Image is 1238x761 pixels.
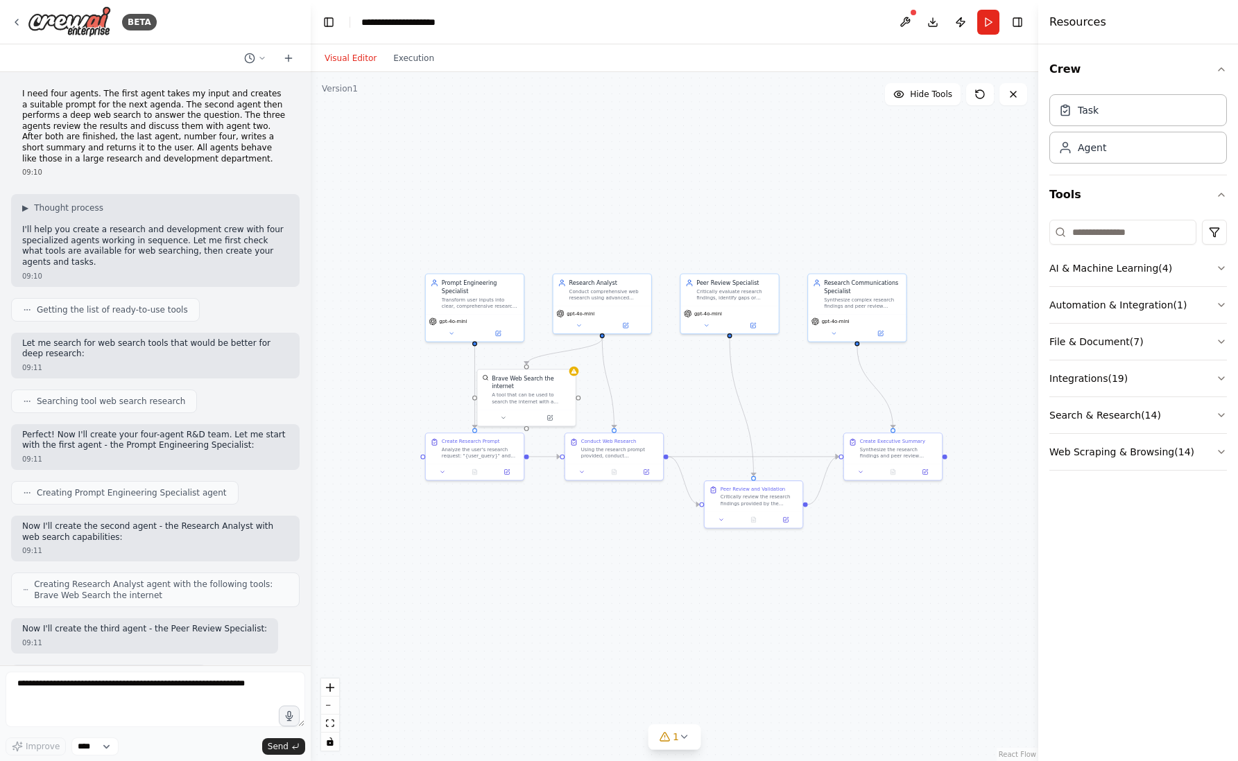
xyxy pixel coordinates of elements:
button: No output available [597,467,631,477]
span: 1 [673,730,679,744]
div: Using the research prompt provided, conduct comprehensive web searches to gather relevant, curren... [581,446,658,459]
button: Open in side panel [476,329,521,338]
button: Tools [1049,175,1227,214]
div: Analyze the user's research request: "{user_query}" and transform it into a comprehensive, struct... [442,446,519,459]
span: gpt-4o-mini [694,310,722,317]
button: File & Document(7) [1049,324,1227,360]
button: Integrations(19) [1049,360,1227,396]
span: Creating Prompt Engineering Specialist agent [37,487,227,498]
button: Open in side panel [772,515,799,525]
button: No output available [876,467,910,477]
div: 09:10 [22,271,289,281]
span: Hide Tools [910,89,952,100]
div: Prompt Engineering Specialist [442,279,519,295]
button: Search & Research(14) [1049,397,1227,433]
div: 09:11 [22,545,289,556]
h4: Resources [1049,14,1106,30]
button: Send [262,738,305,755]
div: Peer Review and Validation [721,486,785,492]
button: Hide right sidebar [1008,12,1027,32]
button: Execution [385,50,442,67]
button: Improve [6,737,66,755]
span: Thought process [34,202,103,213]
div: Agent [1078,141,1106,155]
div: 09:11 [22,362,289,373]
div: Conduct Web ResearchUsing the research prompt provided, conduct comprehensive web searches to gat... [565,432,664,480]
button: Open in side panel [603,321,648,331]
div: React Flow controls [321,679,339,751]
button: ▶Thought process [22,202,103,213]
div: BETA [122,14,157,30]
button: Automation & Integration(1) [1049,287,1227,323]
button: zoom in [321,679,339,697]
div: BraveSearchToolBrave Web Search the internetA tool that can be used to search the internet with a... [476,369,576,426]
div: Critically review the research findings provided by the Research Analyst. Identify potential gaps... [721,494,798,507]
div: Research AnalystConduct comprehensive web research using advanced search techniques to gather rel... [552,273,652,334]
p: I need four agents. The first agent takes my input and creates a suitable prompt for the next age... [22,89,289,164]
g: Edge from 51e97b02-a05a-4f8f-bdf1-94d05a140685 to 8bb00b74-2eab-4976-90f7-2ec74a9cd742 [725,338,757,476]
span: Send [268,741,289,752]
span: Improve [26,741,60,752]
g: Edge from 8bb00b74-2eab-4976-90f7-2ec74a9cd742 to 1cfe0cef-0776-4f0e-83cd-fb70c2e9d664 [808,453,839,508]
div: 09:10 [22,167,289,177]
div: 09:11 [22,638,267,648]
div: Research Communications Specialist [824,279,901,295]
p: Now I'll create the third agent - the Peer Review Specialist: [22,624,267,635]
div: Version 1 [322,83,358,94]
button: Switch to previous chat [239,50,272,67]
g: Edge from a9645424-56e9-4994-967b-b8dfc1a4ea1e to 7eeed6a0-f7ca-405b-bf76-c8f84b1c84f9 [522,338,606,365]
div: Research Communications SpecialistSynthesize complex research findings and peer review discussion... [807,273,907,342]
img: BraveSearchTool [482,374,488,380]
p: Let me search for web search tools that would be better for deep research: [22,338,289,360]
div: Transform user inputs into clear, comprehensive research prompts that will guide effective web se... [442,297,519,309]
div: Conduct comprehensive web research using advanced search techniques to gather relevant, up-to-dat... [569,288,646,301]
button: Open in side panel [633,467,660,477]
g: Edge from a9645424-56e9-4994-967b-b8dfc1a4ea1e to 8cef6975-c6c1-4af9-ae5f-3ee9759a9123 [599,338,619,428]
p: Perfect! Now I'll create your four-agent R&D team. Let me start with the first agent - the Prompt... [22,430,289,451]
span: Creating Research Analyst agent with the following tools: Brave Web Search the internet [34,579,288,601]
span: gpt-4o-mini [439,318,467,324]
span: ▶ [22,202,28,213]
div: Critically evaluate research findings, identify gaps or inconsistencies, engage in constructive d... [696,288,773,301]
a: React Flow attribution [999,751,1036,758]
button: Visual Editor [316,50,385,67]
button: Hide Tools [885,83,961,105]
button: AI & Machine Learning(4) [1049,250,1227,286]
div: Crew [1049,89,1227,175]
span: gpt-4o-mini [567,310,594,317]
button: Open in side panel [858,329,903,338]
div: Prompt Engineering SpecialistTransform user inputs into clear, comprehensive research prompts tha... [425,273,525,342]
button: Hide left sidebar [319,12,338,32]
button: Click to speak your automation idea [279,706,300,726]
button: No output available [458,467,492,477]
img: Logo [28,6,111,37]
div: Peer Review Specialist [696,279,773,286]
g: Edge from ac92802a-7761-40e1-a797-6bc3446b9a93 to 1cfe0cef-0776-4f0e-83cd-fb70c2e9d664 [853,346,897,428]
div: Tools [1049,214,1227,482]
button: No output available [737,515,771,525]
div: Create Executive SummarySynthesize the research findings and peer review discussions into a clear... [843,432,943,480]
span: gpt-4o-mini [822,318,850,324]
p: I'll help you create a research and development crew with four specialized agents working in sequ... [22,225,289,268]
button: Start a new chat [277,50,300,67]
div: Create Executive Summary [860,438,925,444]
div: Peer Review SpecialistCritically evaluate research findings, identify gaps or inconsistencies, en... [680,273,780,334]
span: Searching tool web search research [37,396,185,407]
div: Conduct Web Research [581,438,637,444]
button: toggle interactivity [321,733,339,751]
button: Open in side panel [730,321,775,331]
div: Synthesize complex research findings and peer review discussions into clear, concise summaries th... [824,297,901,309]
div: Brave Web Search the internet [492,374,571,390]
button: Web Scraping & Browsing(14) [1049,434,1227,470]
div: Research Analyst [569,279,646,286]
div: Synthesize the research findings and peer review discussions into a clear, concise executive summ... [860,446,937,459]
div: Task [1078,103,1099,117]
button: fit view [321,715,339,733]
div: 09:11 [22,454,289,464]
div: Create Research PromptAnalyze the user's research request: "{user_query}" and transform it into a... [425,432,525,480]
button: zoom out [321,697,339,715]
button: 1 [648,724,701,750]
div: Create Research Prompt [442,438,500,444]
div: A tool that can be used to search the internet with a search_query. [492,392,571,405]
p: Now I'll create the second agent - the Research Analyst with web search capabilities: [22,521,289,543]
